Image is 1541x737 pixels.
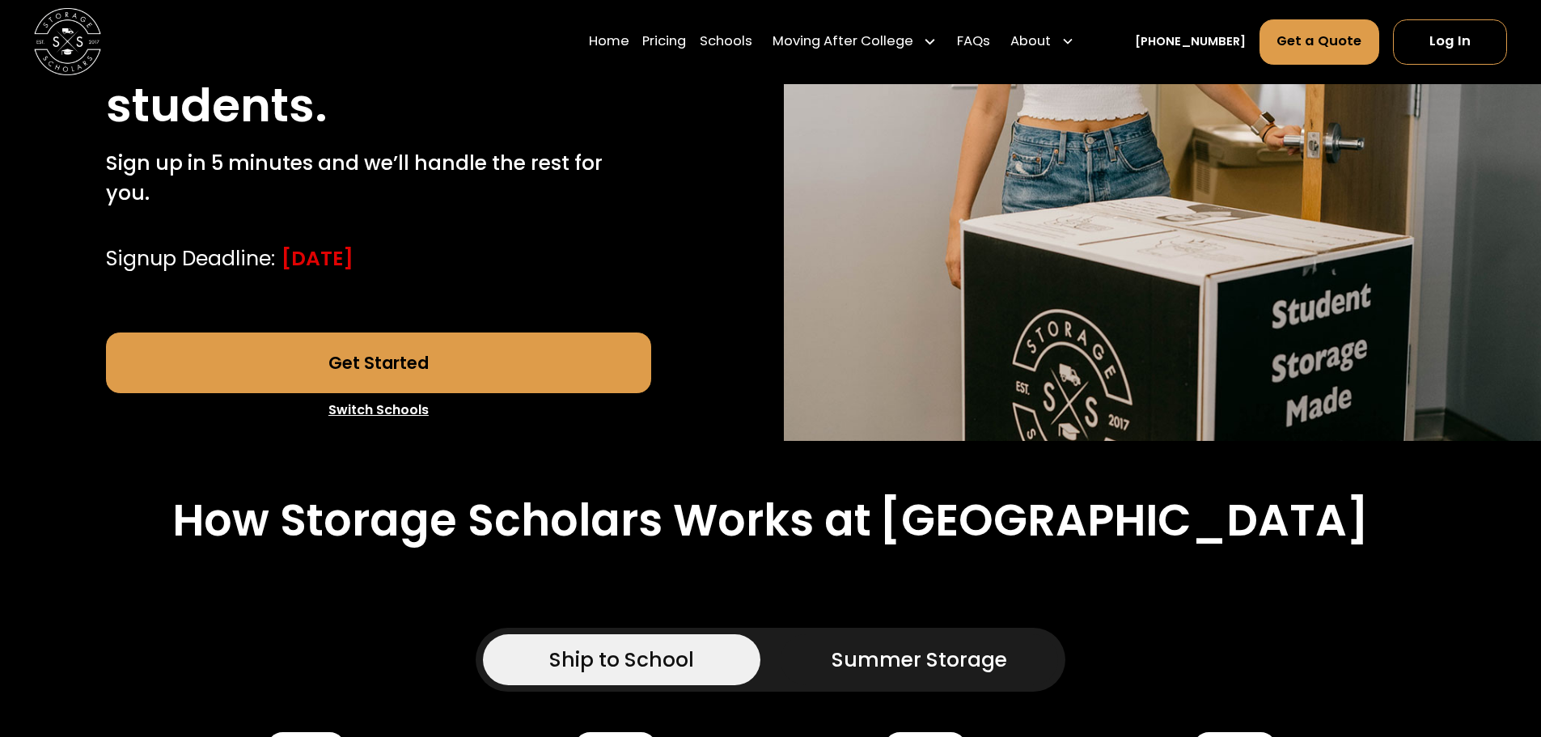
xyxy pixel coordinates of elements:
[957,19,990,66] a: FAQs
[106,332,651,393] a: Get Started
[1393,19,1507,65] a: Log In
[172,494,871,547] h2: How Storage Scholars Works at
[832,645,1007,675] div: Summer Storage
[773,32,913,53] div: Moving After College
[879,494,1369,547] h2: [GEOGRAPHIC_DATA]
[106,244,275,273] div: Signup Deadline:
[589,19,629,66] a: Home
[1135,33,1246,51] a: [PHONE_NUMBER]
[1004,19,1082,66] div: About
[642,19,686,66] a: Pricing
[1259,19,1380,65] a: Get a Quote
[106,148,651,209] p: Sign up in 5 minutes and we’ll handle the rest for you.
[549,645,694,675] div: Ship to School
[766,19,944,66] div: Moving After College
[106,393,651,427] a: Switch Schools
[282,244,353,273] div: [DATE]
[1010,32,1051,53] div: About
[700,19,752,66] a: Schools
[106,80,328,131] h1: students.
[34,8,101,75] img: Storage Scholars main logo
